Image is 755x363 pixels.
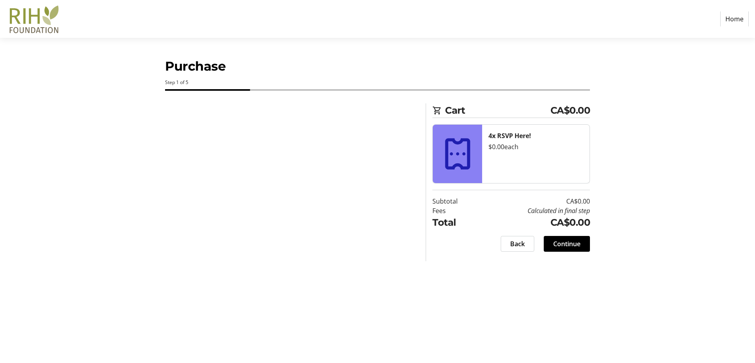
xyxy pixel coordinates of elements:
button: Continue [544,236,590,252]
a: Home [720,11,749,26]
td: CA$0.00 [478,196,590,206]
span: Back [510,239,525,249]
h1: Purchase [165,57,590,76]
td: Total [432,215,478,230]
div: Step 1 of 5 [165,79,590,86]
td: Calculated in final step [478,206,590,215]
span: Continue [553,239,580,249]
span: CA$0.00 [550,103,590,118]
img: Royal Inland Hospital Foundation 's Logo [6,3,62,35]
td: CA$0.00 [478,215,590,230]
div: $0.00 each [488,142,583,152]
td: Subtotal [432,196,478,206]
button: Back [501,236,534,252]
strong: 4x RSVP Here! [488,131,531,140]
span: Cart [445,103,550,118]
td: Fees [432,206,478,215]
